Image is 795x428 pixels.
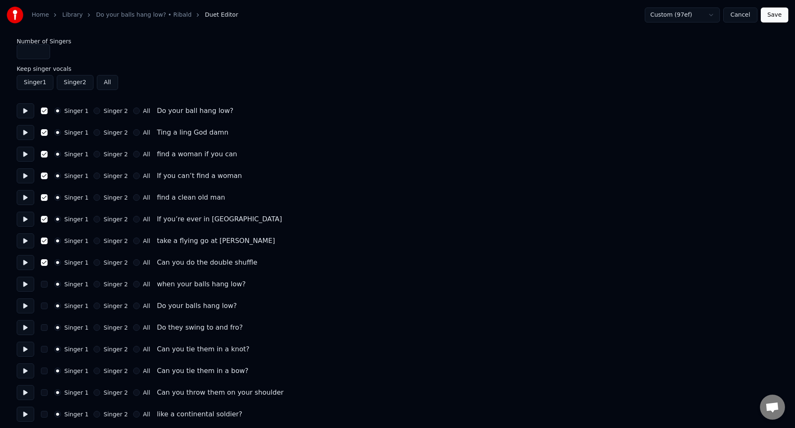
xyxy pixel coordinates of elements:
[17,38,778,44] label: Number of Singers
[64,130,88,135] label: Singer 1
[157,301,237,311] div: Do your balls hang low?
[103,238,128,244] label: Singer 2
[64,151,88,157] label: Singer 1
[143,216,150,222] label: All
[157,149,237,159] div: find a woman if you can
[7,7,23,23] img: youka
[96,11,192,19] a: Do your balls hang low? • Ribald
[103,411,128,417] label: Singer 2
[157,409,242,419] div: like a continental soldier?
[157,344,250,354] div: Can you tie them in a knot?
[64,325,88,330] label: Singer 1
[64,281,88,287] label: Singer 1
[143,195,150,200] label: All
[103,390,128,395] label: Singer 2
[723,8,757,23] button: Cancel
[143,303,150,309] label: All
[64,108,88,114] label: Singer 1
[17,75,53,90] button: Singer1
[103,368,128,374] label: Singer 2
[64,238,88,244] label: Singer 1
[143,130,150,135] label: All
[103,195,128,200] label: Singer 2
[103,303,128,309] label: Singer 2
[157,388,284,398] div: Can you throw them on your shoulder
[103,281,128,287] label: Singer 2
[103,346,128,352] label: Singer 2
[103,108,128,114] label: Singer 2
[57,75,93,90] button: Singer2
[205,11,238,19] span: Duet Editor
[143,151,150,157] label: All
[157,193,225,203] div: find a clean old man
[157,128,228,138] div: Ting a ling God damn
[64,195,88,200] label: Singer 1
[143,368,150,374] label: All
[103,130,128,135] label: Singer 2
[64,346,88,352] label: Singer 1
[157,236,275,246] div: take a flying go at [PERSON_NAME]
[143,390,150,395] label: All
[143,411,150,417] label: All
[103,151,128,157] label: Singer 2
[143,346,150,352] label: All
[64,390,88,395] label: Singer 1
[157,258,257,268] div: Can you do the double shuffle
[157,171,242,181] div: If you can’t find a woman
[157,366,248,376] div: Can you tie them in a bow?
[32,11,49,19] a: Home
[143,281,150,287] label: All
[32,11,238,19] nav: breadcrumb
[64,368,88,374] label: Singer 1
[64,303,88,309] label: Singer 1
[143,325,150,330] label: All
[143,173,150,179] label: All
[64,260,88,265] label: Singer 1
[64,173,88,179] label: Singer 1
[103,260,128,265] label: Singer 2
[143,108,150,114] label: All
[143,260,150,265] label: All
[103,173,128,179] label: Singer 2
[103,325,128,330] label: Singer 2
[760,395,785,420] div: Open chat
[761,8,788,23] button: Save
[157,323,243,333] div: Do they swing to and fro?
[103,216,128,222] label: Singer 2
[157,279,246,289] div: when your balls hang low?
[64,411,88,417] label: Singer 1
[64,216,88,222] label: Singer 1
[143,238,150,244] label: All
[97,75,118,90] button: All
[157,106,233,116] div: Do your ball hang low?
[17,66,778,72] label: Keep singer vocals
[157,214,282,224] div: If you’re ever in [GEOGRAPHIC_DATA]
[62,11,83,19] a: Library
